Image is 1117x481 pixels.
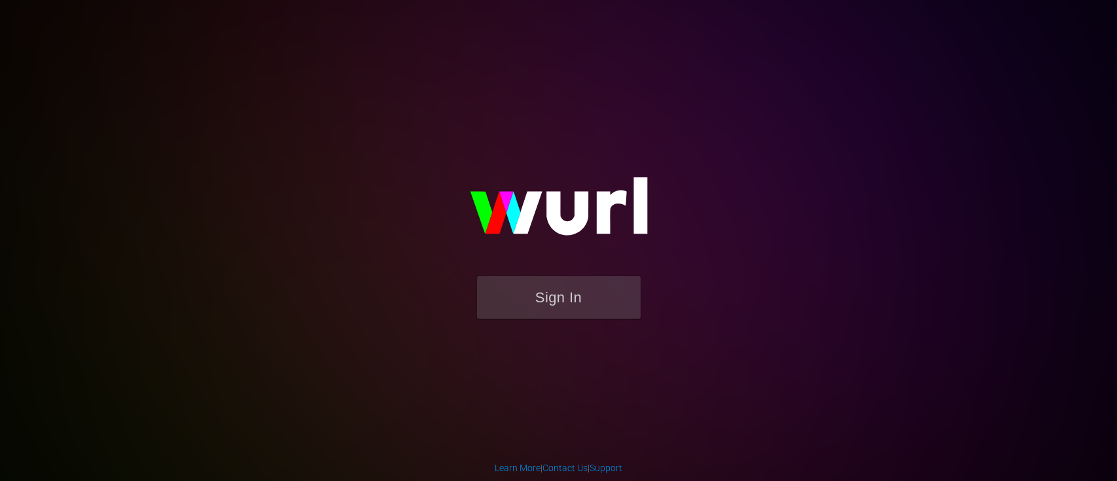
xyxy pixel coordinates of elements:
button: Sign In [477,276,641,319]
a: Contact Us [542,463,588,473]
img: wurl-logo-on-black-223613ac3d8ba8fe6dc639794a292ebdb59501304c7dfd60c99c58986ef67473.svg [428,149,690,276]
div: | | [495,461,622,474]
a: Learn More [495,463,541,473]
a: Support [590,463,622,473]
